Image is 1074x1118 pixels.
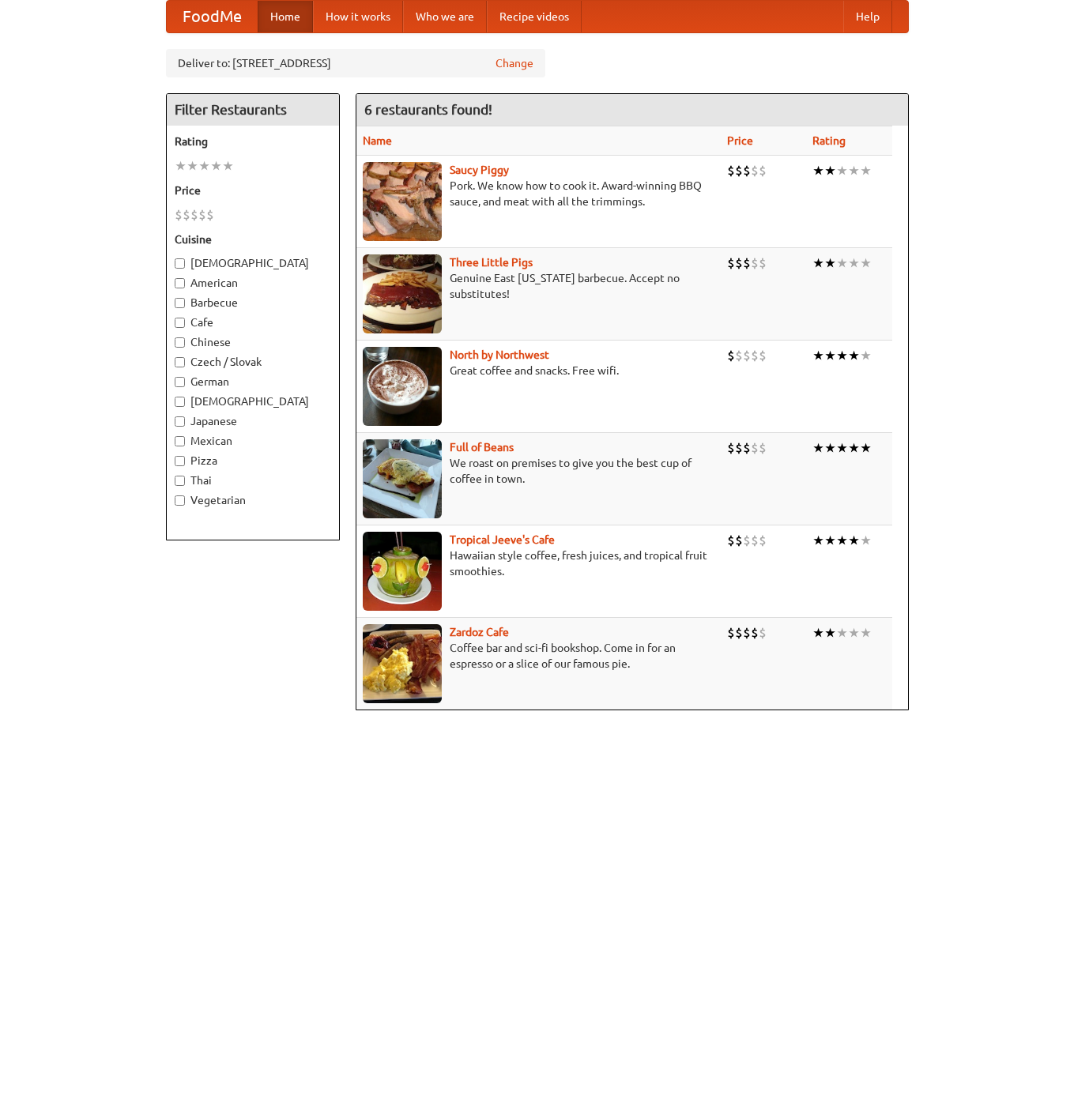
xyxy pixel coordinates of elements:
li: $ [735,162,743,179]
li: $ [759,532,767,549]
li: $ [735,439,743,457]
li: ★ [836,162,848,179]
li: ★ [812,162,824,179]
input: Pizza [175,456,185,466]
li: $ [183,206,190,224]
li: ★ [187,157,198,175]
h5: Cuisine [175,232,331,247]
li: ★ [860,624,872,642]
li: ★ [812,624,824,642]
li: ★ [836,439,848,457]
li: ★ [848,624,860,642]
a: FoodMe [167,1,258,32]
img: beans.jpg [363,439,442,518]
b: Saucy Piggy [450,164,509,176]
label: Mexican [175,433,331,449]
a: Rating [812,134,846,147]
li: ★ [836,532,848,549]
li: $ [751,624,759,642]
li: ★ [812,347,824,364]
li: $ [735,532,743,549]
input: Japanese [175,416,185,427]
li: ★ [824,439,836,457]
li: ★ [210,157,222,175]
li: ★ [812,254,824,272]
li: $ [759,347,767,364]
li: ★ [824,624,836,642]
label: Cafe [175,314,331,330]
li: $ [727,162,735,179]
li: ★ [824,532,836,549]
img: littlepigs.jpg [363,254,442,333]
input: Thai [175,476,185,486]
label: Vegetarian [175,492,331,508]
a: Help [843,1,892,32]
label: Pizza [175,453,331,469]
li: $ [759,162,767,179]
li: ★ [836,254,848,272]
p: Coffee bar and sci-fi bookshop. Come in for an espresso or a slice of our famous pie. [363,640,715,672]
li: ★ [860,162,872,179]
li: ★ [222,157,234,175]
li: $ [206,206,214,224]
a: Price [727,134,753,147]
label: German [175,374,331,390]
a: How it works [313,1,403,32]
a: Name [363,134,392,147]
h4: Filter Restaurants [167,94,339,126]
li: $ [743,162,751,179]
li: $ [751,162,759,179]
a: Home [258,1,313,32]
input: American [175,278,185,288]
input: Chinese [175,337,185,348]
label: Barbecue [175,295,331,311]
b: North by Northwest [450,348,549,361]
li: $ [743,347,751,364]
b: Full of Beans [450,441,514,454]
input: Vegetarian [175,495,185,506]
li: $ [175,206,183,224]
a: Change [496,55,533,71]
li: ★ [824,254,836,272]
li: $ [735,624,743,642]
input: German [175,377,185,387]
input: [DEMOGRAPHIC_DATA] [175,258,185,269]
a: Zardoz Cafe [450,626,509,638]
li: ★ [848,347,860,364]
a: Who we are [403,1,487,32]
li: $ [751,254,759,272]
p: Hawaiian style coffee, fresh juices, and tropical fruit smoothies. [363,548,715,579]
li: $ [759,254,767,272]
a: Tropical Jeeve's Cafe [450,533,555,546]
li: ★ [812,439,824,457]
p: Great coffee and snacks. Free wifi. [363,363,715,378]
li: ★ [860,347,872,364]
li: $ [727,254,735,272]
label: [DEMOGRAPHIC_DATA] [175,393,331,409]
p: We roast on premises to give you the best cup of coffee in town. [363,455,715,487]
li: $ [727,624,735,642]
input: [DEMOGRAPHIC_DATA] [175,397,185,407]
li: ★ [860,439,872,457]
li: $ [727,347,735,364]
ng-pluralize: 6 restaurants found! [364,102,492,117]
input: Cafe [175,318,185,328]
li: $ [190,206,198,224]
label: American [175,275,331,291]
li: ★ [824,162,836,179]
li: ★ [836,347,848,364]
div: Deliver to: [STREET_ADDRESS] [166,49,545,77]
li: $ [198,206,206,224]
label: Chinese [175,334,331,350]
li: ★ [175,157,187,175]
img: jeeves.jpg [363,532,442,611]
li: $ [751,439,759,457]
li: $ [735,254,743,272]
li: ★ [848,162,860,179]
li: $ [751,532,759,549]
label: Thai [175,472,331,488]
li: ★ [860,254,872,272]
li: ★ [824,347,836,364]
